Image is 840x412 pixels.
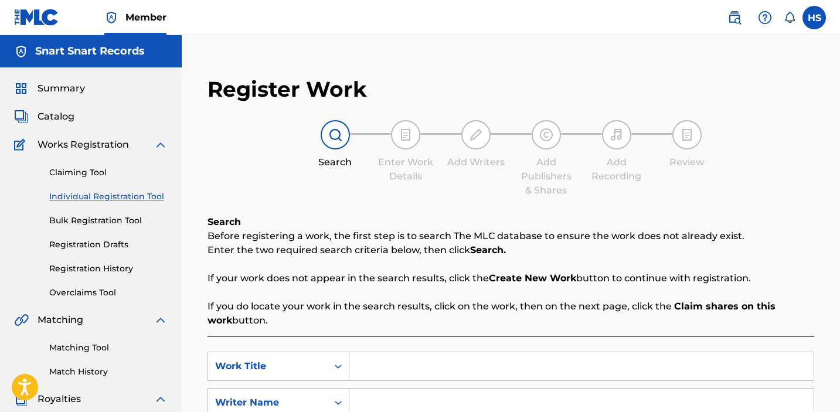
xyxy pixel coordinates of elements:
a: Matching Tool [49,342,168,354]
img: step indicator icon for Review [680,128,694,142]
div: Add Publishers & Shares [517,155,576,198]
span: Summary [38,81,85,96]
span: Royalties [38,392,81,406]
img: Top Rightsholder [104,11,118,25]
img: expand [154,392,168,406]
a: Registration History [49,263,168,275]
img: help [758,11,772,25]
strong: Search. [470,244,506,256]
p: Enter the two required search criteria below, then click [208,243,814,257]
b: Search [208,216,241,227]
span: Catalog [38,110,74,124]
div: Add Writers [447,155,505,169]
span: Matching [38,313,83,327]
a: Match History [49,366,168,378]
h5: Snart Snart Records [35,45,145,58]
img: Catalog [14,110,28,124]
img: step indicator icon for Add Publishers & Shares [539,128,553,142]
div: Help [753,6,777,29]
img: Royalties [14,392,28,406]
div: Work Title [215,359,321,373]
strong: Create New Work [489,273,576,284]
iframe: Resource Center [807,261,840,346]
a: Claiming Tool [49,166,168,179]
img: expand [154,313,168,327]
div: Review [658,155,716,169]
div: Search [306,155,365,169]
a: Individual Registration Tool [49,190,168,203]
img: Works Registration [14,138,29,152]
div: Notifications [784,12,795,23]
div: Add Recording [587,155,646,183]
p: If you do locate your work in the search results, click on the work, then on the next page, click... [208,299,814,328]
h2: Register Work [208,76,367,103]
img: MLC Logo [14,9,59,26]
img: expand [154,138,168,152]
img: search [727,11,742,25]
img: step indicator icon for Search [328,128,342,142]
a: Public Search [723,6,746,29]
a: SummarySummary [14,81,85,96]
img: Summary [14,81,28,96]
div: Writer Name [215,396,321,410]
img: Matching [14,313,29,327]
p: Before registering a work, the first step is to search The MLC database to ensure the work does n... [208,229,814,243]
a: Overclaims Tool [49,287,168,299]
img: Accounts [14,45,28,59]
span: Works Registration [38,138,129,152]
div: Enter Work Details [376,155,435,183]
img: step indicator icon for Enter Work Details [399,128,413,142]
img: step indicator icon for Add Recording [610,128,624,142]
p: If your work does not appear in the search results, click the button to continue with registration. [208,271,814,285]
div: User Menu [802,6,826,29]
a: Registration Drafts [49,239,168,251]
span: Member [125,11,166,24]
a: Bulk Registration Tool [49,214,168,227]
img: step indicator icon for Add Writers [469,128,483,142]
a: CatalogCatalog [14,110,74,124]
